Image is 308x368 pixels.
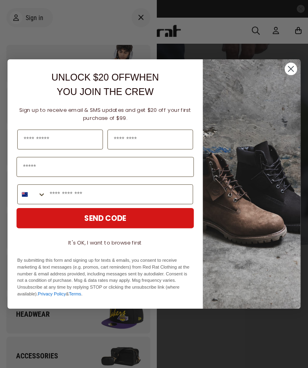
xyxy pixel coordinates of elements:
a: Terms [69,291,81,297]
button: Search Countries [18,185,46,204]
a: Privacy Policy [38,291,66,297]
button: Open LiveChat chat widget [6,3,30,27]
button: Close dialog [284,63,298,76]
input: First Name [17,129,103,150]
button: SEND CODE [16,208,194,228]
span: Sign up to receive email & SMS updates and get $20 off your first purchase of $99. [19,106,191,121]
button: It's OK, I want to browse first [16,236,194,249]
span: UNLOCK $20 OFF [51,72,130,83]
p: By submitting this form and signing up for texts & emails, you consent to receive marketing & tex... [17,257,193,297]
img: New Zealand [22,191,28,197]
span: YOU JOIN THE CREW [57,86,154,97]
img: f7662613-148e-4c88-9575-6c6b5b55a647.jpeg [203,59,301,309]
span: WHEN [130,72,159,83]
input: Email [16,157,194,177]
